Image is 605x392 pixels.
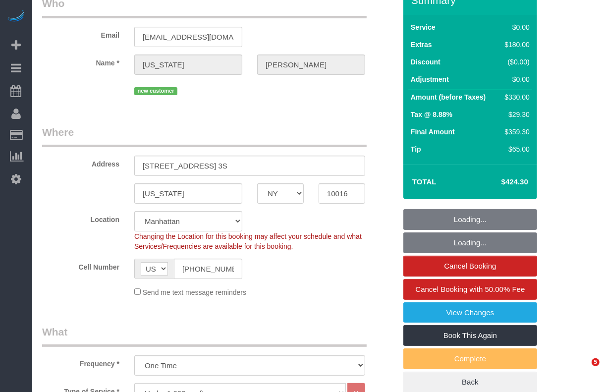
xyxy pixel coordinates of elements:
input: Cell Number [174,259,242,279]
legend: Where [42,125,367,147]
span: 5 [592,358,600,366]
div: $29.30 [501,110,530,119]
div: $330.00 [501,92,530,102]
span: Changing the Location for this booking may affect your schedule and what Services/Frequencies are... [134,232,362,250]
input: Zip Code [319,183,365,204]
label: Discount [411,57,440,67]
div: ($0.00) [501,57,530,67]
label: Amount (before Taxes) [411,92,486,102]
h4: $424.30 [472,178,528,186]
div: $180.00 [501,40,530,50]
label: Location [35,211,127,224]
label: Service [411,22,436,32]
span: Cancel Booking with 50.00% Fee [416,285,525,293]
label: Cell Number [35,259,127,272]
input: Email [134,27,242,47]
strong: Total [412,177,437,186]
a: Cancel Booking with 50.00% Fee [403,279,537,300]
label: Extras [411,40,432,50]
label: Frequency * [35,355,127,369]
label: Email [35,27,127,40]
div: $359.30 [501,127,530,137]
div: $0.00 [501,74,530,84]
span: Send me text message reminders [143,288,246,296]
label: Tax @ 8.88% [411,110,452,119]
label: Final Amount [411,127,455,137]
label: Address [35,156,127,169]
a: Cancel Booking [403,256,537,277]
a: View Changes [403,302,537,323]
a: Book This Again [403,325,537,346]
iframe: Intercom live chat [571,358,595,382]
input: Last Name [257,55,365,75]
label: Adjustment [411,74,449,84]
div: $65.00 [501,144,530,154]
label: Name * [35,55,127,68]
legend: What [42,325,367,347]
label: Tip [411,144,421,154]
img: Automaid Logo [6,10,26,24]
input: First Name [134,55,242,75]
div: $0.00 [501,22,530,32]
span: new customer [134,87,177,95]
input: City [134,183,242,204]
